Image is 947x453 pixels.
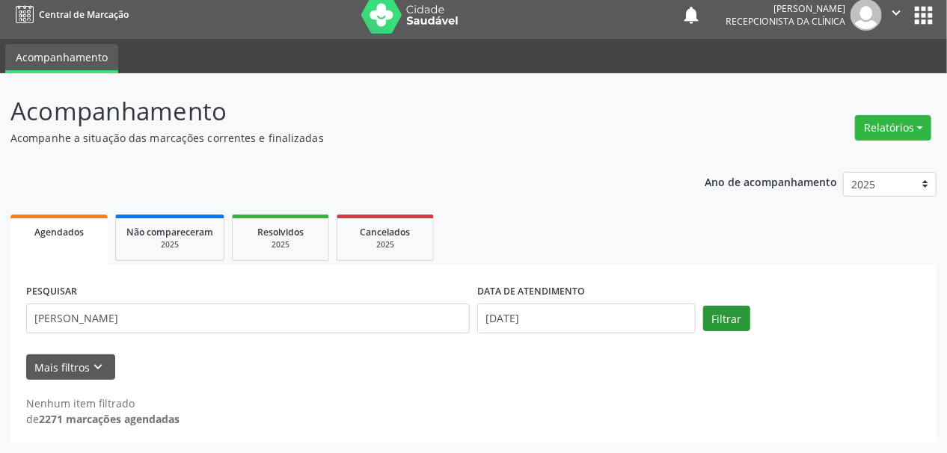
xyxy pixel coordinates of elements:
label: DATA DE ATENDIMENTO [477,280,585,303]
a: Acompanhamento [5,44,118,73]
span: Resolvidos [257,226,304,238]
div: 2025 [243,239,318,250]
input: Nome, CNS [26,303,470,333]
input: Selecione um intervalo [477,303,696,333]
button: notifications [681,4,702,25]
strong: 2271 marcações agendadas [39,412,180,426]
p: Ano de acompanhamento [705,172,838,191]
button: apps [910,2,937,28]
div: de [26,411,180,427]
button: Mais filtroskeyboard_arrow_down [26,354,115,380]
span: Não compareceram [126,226,213,238]
a: Central de Marcação [10,2,129,27]
p: Acompanhe a situação das marcações correntes e finalizadas [10,130,659,146]
span: Central de Marcação [39,8,129,21]
div: 2025 [348,239,423,250]
label: PESQUISAR [26,280,77,303]
div: Nenhum item filtrado [26,395,180,411]
span: Cancelados [361,226,411,238]
i: keyboard_arrow_down [91,359,107,375]
div: 2025 [126,239,213,250]
button: Filtrar [703,306,750,331]
span: Recepcionista da clínica [726,15,845,28]
p: Acompanhamento [10,93,659,130]
div: [PERSON_NAME] [726,2,845,15]
span: Agendados [34,226,84,238]
button: Relatórios [855,115,931,141]
i:  [888,4,904,21]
